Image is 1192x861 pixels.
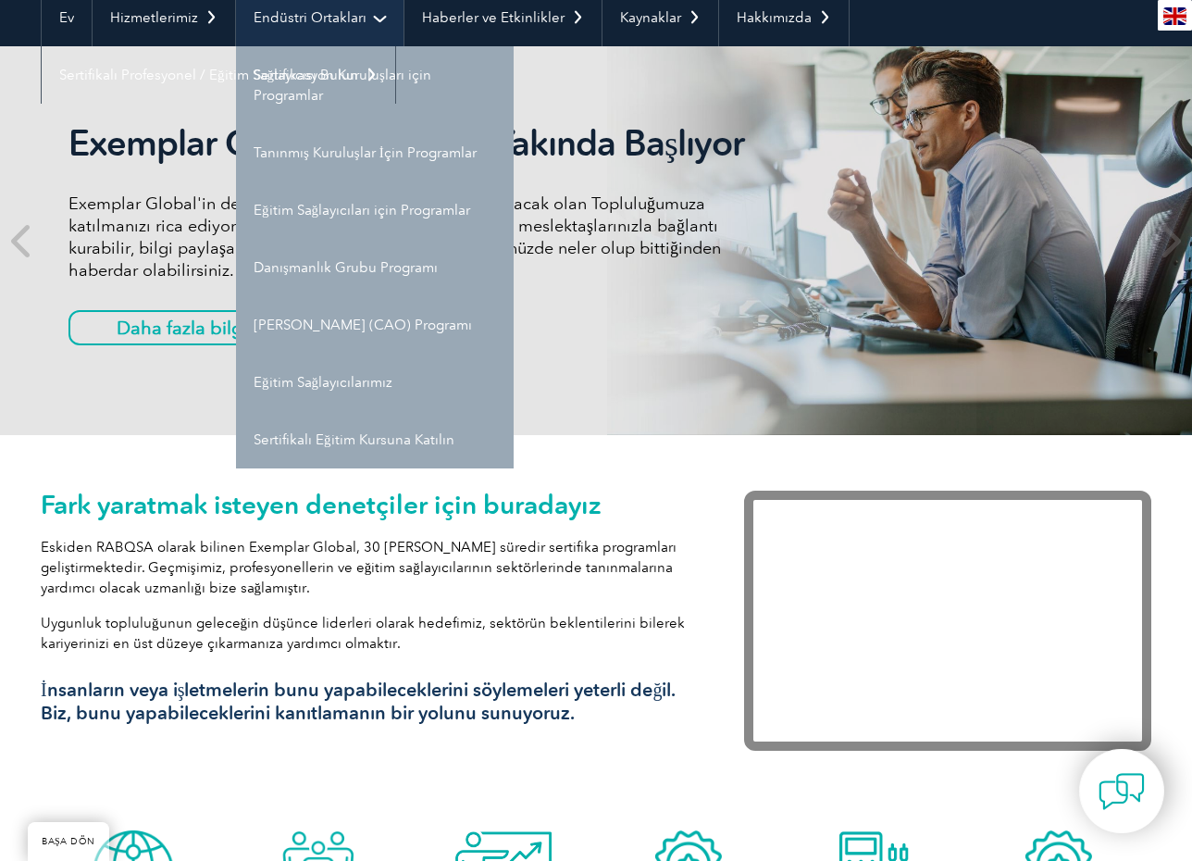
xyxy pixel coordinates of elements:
[41,702,575,724] font: Biz, bunu yapabileceklerini kanıtlamanın bir yolunu sunuyoruz.
[42,46,395,104] a: Sertifikalı Profesyonel / Eğitim Sağlayıcısı Bulun
[620,9,681,26] font: Kaynaklar
[254,202,470,218] font: Eğitim Sağlayıcıları için Programlar
[236,354,514,411] a: Eğitim Sağlayıcılarımız
[59,67,358,83] font: Sertifikalı Profesyonel / Eğitim Sağlayıcısı Bulun
[254,9,366,26] font: Endüstri Ortakları
[68,193,721,281] font: Exemplar Global'in değerli bir üyesi olarak, yakında başlayacak olan Topluluğumuza katılmanızı ri...
[41,615,685,652] font: Uygunluk topluluğunun geleceğin düşünce liderleri olarak hedefimiz, sektörün beklentilerini biler...
[254,259,438,276] font: Danışmanlık Grubu Programı
[68,122,744,165] font: Exemplar Global Topluluğu Yakında Başlıyor
[117,317,291,339] font: Daha fazla bilgi edin
[110,9,198,26] font: Hizmetlerimiz
[254,144,477,161] font: Tanınmış Kuruluşlar İçin Programlar
[42,836,95,847] font: BAŞA DÖN
[236,296,514,354] a: [PERSON_NAME] (CAO) Programı
[41,679,676,701] font: İnsanların veya işletmelerin bunu yapabileceklerini söylemeleri yeterli değil.
[254,431,454,448] font: Sertifikalı Eğitim Kursuna Katılın
[744,491,1151,751] iframe: Exemplar Global: Fark yaratmak için birlikte çalışıyoruz
[236,124,514,181] a: Tanınmış Kuruluşlar İçin Programlar
[1163,7,1186,25] img: en
[59,9,74,26] font: Ev
[28,822,109,861] a: BAŞA DÖN
[41,489,602,520] font: Fark yaratmak isteyen denetçiler için buradayız
[254,374,392,391] font: Eğitim Sağlayıcılarımız
[254,317,472,333] font: [PERSON_NAME] (CAO) Programı
[1099,768,1145,815] img: contact-chat.png
[422,9,565,26] font: Haberler ve Etkinlikler
[236,239,514,296] a: Danışmanlık Grubu Programı
[236,411,514,468] a: Sertifikalı Eğitim Kursuna Katılın
[41,539,677,596] font: Eskiden RABQSA olarak bilinen Exemplar Global, 30 [PERSON_NAME] süredir sertifika programları gel...
[236,181,514,239] a: Eğitim Sağlayıcıları için Programlar
[68,310,339,345] a: Daha fazla bilgi edin
[737,9,812,26] font: Hakkımızda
